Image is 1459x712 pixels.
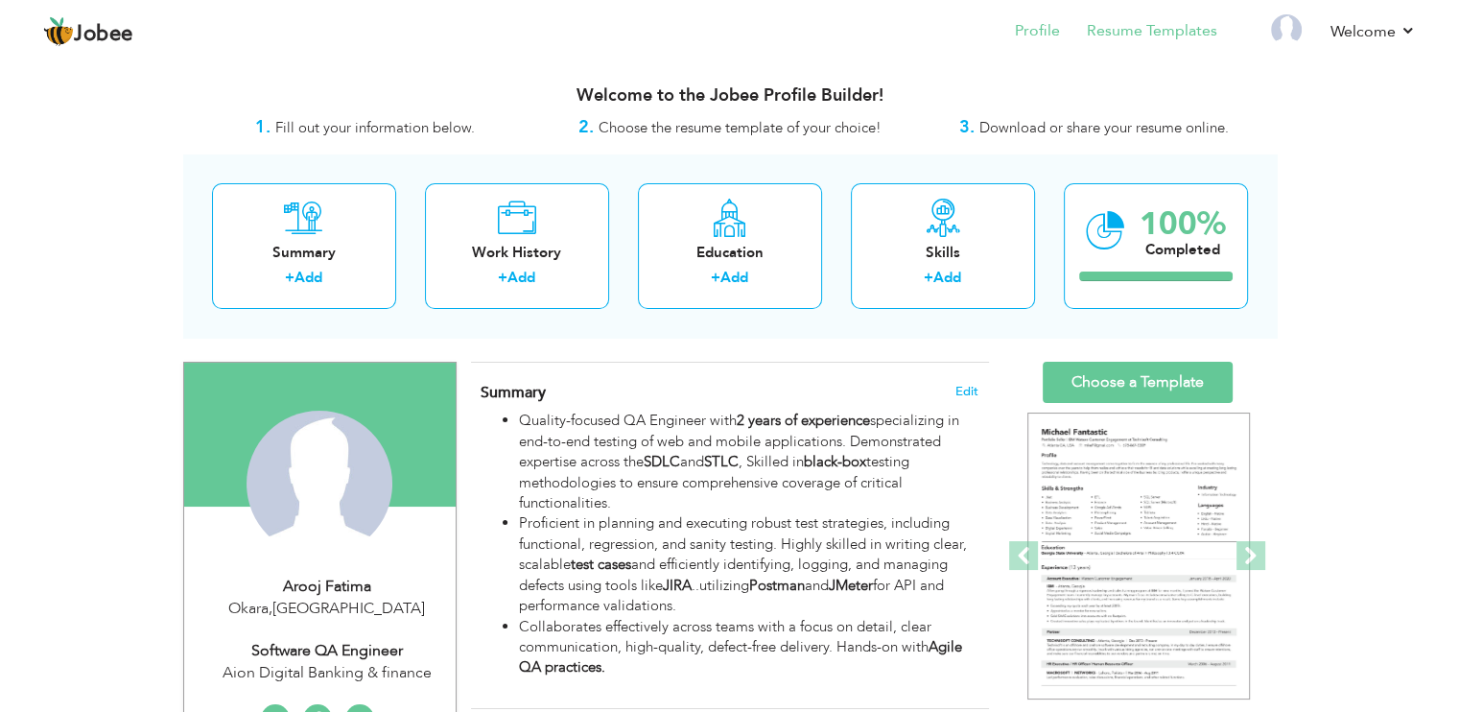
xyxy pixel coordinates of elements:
span: Fill out your information below. [275,118,475,137]
img: Profile Img [1271,14,1302,45]
strong: JMeter [829,576,873,595]
a: Resume Templates [1087,20,1217,42]
li: Quality-focused QA Engineer with specializing in end-to-end testing of web and mobile application... [519,411,977,513]
div: Okara [GEOGRAPHIC_DATA] [199,598,456,620]
strong: Agile QA practices. [519,637,962,676]
span: Download or share your resume online. [979,118,1229,137]
div: Education [653,243,807,263]
li: Collaborates effectively across teams with a focus on detail, clear communication, high-quality, ... [519,617,977,678]
div: 100% [1140,208,1226,240]
a: Add [507,268,535,287]
div: Aion Digital Banking & finance [199,662,456,684]
strong: 2. [578,115,594,139]
span: Choose the resume template of your choice! [599,118,882,137]
label: + [711,268,720,288]
img: Arooj Fatima [247,411,392,557]
strong: 2 years of experience [737,411,870,430]
img: jobee.io [43,16,74,47]
label: + [498,268,507,288]
span: Edit [955,385,978,398]
strong: 3. [959,115,975,139]
span: , [269,598,272,619]
a: Add [720,268,748,287]
a: Welcome [1330,20,1416,43]
label: + [924,268,933,288]
div: Arooj Fatima [199,576,456,598]
label: + [285,268,294,288]
li: Proficient in planning and executing robust test strategies, including functional, regression, an... [519,513,977,616]
h3: Welcome to the Jobee Profile Builder! [183,86,1277,106]
span: Summary [481,382,546,403]
strong: SDLC [644,452,680,471]
a: Add [294,268,322,287]
strong: Postman [749,576,805,595]
strong: STLC [704,452,739,471]
strong: 1. [255,115,271,139]
div: Skills [866,243,1020,263]
strong: black-box [804,452,866,471]
a: Choose a Template [1043,362,1233,403]
a: Jobee [43,16,133,47]
span: Jobee [74,24,133,45]
div: Completed [1140,240,1226,260]
a: Add [933,268,961,287]
strong: JIRA [663,576,692,595]
div: Work History [440,243,594,263]
a: Profile [1015,20,1060,42]
div: Software QA Engineer [199,640,456,662]
strong: test cases [571,555,631,574]
h4: Adding a summary is a quick and easy way to highlight your experience and interests. [481,383,977,402]
div: Summary [227,243,381,263]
